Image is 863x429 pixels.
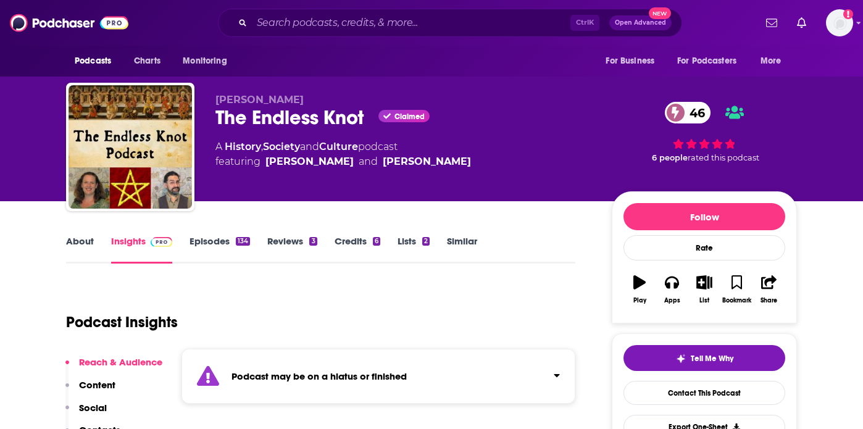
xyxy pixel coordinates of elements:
div: Rate [623,235,785,260]
a: Show notifications dropdown [761,12,782,33]
span: featuring [215,154,471,169]
span: [PERSON_NAME] [215,94,304,106]
button: Bookmark [720,267,753,312]
p: Reach & Audience [79,356,162,368]
button: tell me why sparkleTell Me Why [623,345,785,371]
img: Podchaser - Follow, Share and Rate Podcasts [10,11,128,35]
span: Charts [134,52,161,70]
span: Logged in as dmessina [826,9,853,36]
span: Claimed [394,114,425,120]
div: Share [761,297,777,304]
div: Search podcasts, credits, & more... [218,9,682,37]
span: , [261,141,263,152]
span: 46 [677,102,711,123]
div: 6 [373,237,380,246]
a: Similar [447,235,477,264]
a: [PERSON_NAME] [265,154,354,169]
button: Play [623,267,656,312]
a: Reviews3 [267,235,317,264]
section: Click to expand status details [181,349,575,404]
a: Show notifications dropdown [792,12,811,33]
button: Follow [623,203,785,230]
button: Social [65,402,107,425]
div: List [699,297,709,304]
p: Social [79,402,107,414]
span: and [359,154,378,169]
img: tell me why sparkle [676,354,686,364]
span: More [761,52,782,70]
p: Content [79,379,115,391]
button: Share [753,267,785,312]
a: Contact This Podcast [623,381,785,405]
span: New [649,7,671,19]
div: Bookmark [722,297,751,304]
button: Apps [656,267,688,312]
div: 134 [236,237,250,246]
a: Lists2 [398,235,430,264]
a: Credits6 [335,235,380,264]
button: open menu [174,49,243,73]
span: For Podcasters [677,52,736,70]
a: 46 [665,102,711,123]
button: open menu [752,49,797,73]
a: Episodes134 [190,235,250,264]
span: Open Advanced [615,20,666,26]
a: InsightsPodchaser Pro [111,235,172,264]
img: Podchaser Pro [151,237,172,247]
button: Reach & Audience [65,356,162,379]
a: History [225,141,261,152]
span: Monitoring [183,52,227,70]
div: 46 6 peoplerated this podcast [612,94,797,170]
svg: Add a profile image [843,9,853,19]
h1: Podcast Insights [66,313,178,331]
button: List [688,267,720,312]
div: 2 [422,237,430,246]
input: Search podcasts, credits, & more... [252,13,570,33]
span: 6 people [652,153,688,162]
div: 3 [309,237,317,246]
a: [PERSON_NAME] [383,154,471,169]
div: Apps [664,297,680,304]
div: Play [633,297,646,304]
button: open menu [66,49,127,73]
span: For Business [606,52,654,70]
button: open menu [597,49,670,73]
button: Open AdvancedNew [609,15,672,30]
a: Charts [126,49,168,73]
a: Culture [319,141,358,152]
a: About [66,235,94,264]
button: Show profile menu [826,9,853,36]
img: The Endless Knot [69,85,192,209]
button: open menu [669,49,754,73]
span: and [300,141,319,152]
span: rated this podcast [688,153,759,162]
span: Podcasts [75,52,111,70]
div: A podcast [215,140,471,169]
button: Content [65,379,115,402]
a: Society [263,141,300,152]
img: User Profile [826,9,853,36]
span: Tell Me Why [691,354,733,364]
span: Ctrl K [570,15,599,31]
strong: Podcast may be on a hiatus or finished [231,370,407,382]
